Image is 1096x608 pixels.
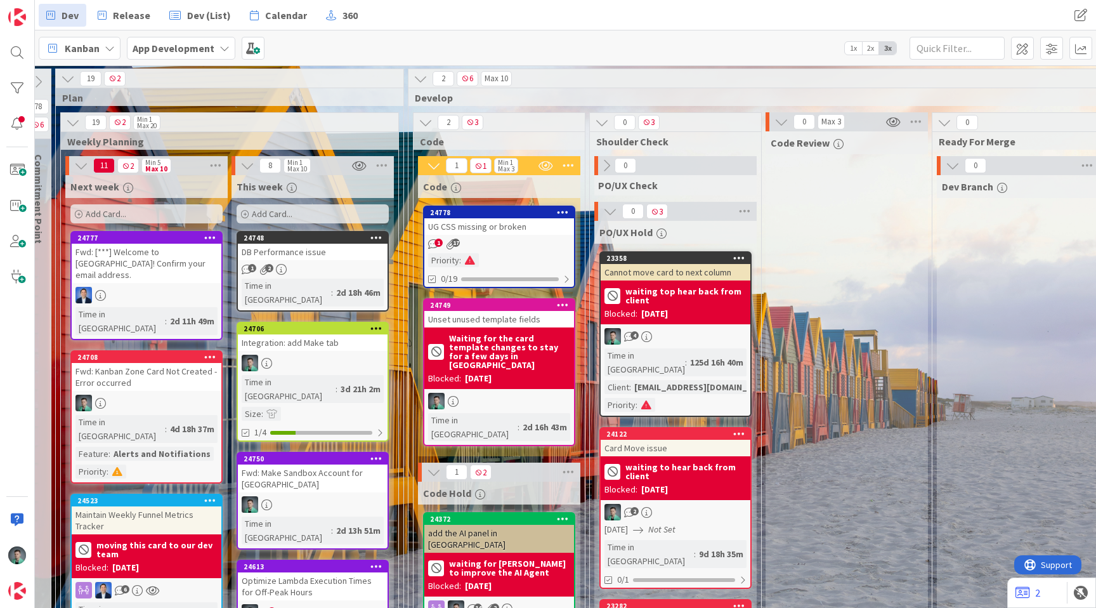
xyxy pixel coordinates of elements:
span: Code [423,180,447,193]
img: VP [75,395,92,411]
span: 0 [614,115,636,130]
div: VP [238,355,388,371]
span: : [331,286,333,300]
div: Time in [GEOGRAPHIC_DATA] [428,413,518,441]
div: 24748 [238,232,388,244]
span: 1 [470,158,492,173]
img: VP [428,393,445,409]
div: 24750 [238,453,388,465]
div: Integration: add Make tab [238,334,388,351]
div: 23358Cannot move card to next column [601,253,750,281]
span: : [518,420,519,434]
div: DP [72,582,221,598]
b: waiting to hear back from client [625,463,747,480]
div: 24706Integration: add Make tab [238,323,388,351]
span: 19 [80,71,101,86]
span: 6 [27,117,49,132]
span: : [629,380,631,394]
div: Time in [GEOGRAPHIC_DATA] [75,415,165,443]
span: : [331,524,333,538]
span: 0 [965,158,986,173]
div: 24372add the AI panel in [GEOGRAPHIC_DATA] [424,513,574,553]
img: VP [604,504,621,520]
span: Support [27,2,58,17]
div: Fwd: Make Sandbox Account for [GEOGRAPHIC_DATA] [238,465,388,492]
span: 3 [462,115,483,130]
a: Release [90,4,158,27]
img: VP [8,546,26,564]
div: Priority [604,398,636,412]
div: Feature [75,447,108,461]
img: DP [75,287,92,303]
img: DP [95,582,112,598]
span: 4 [630,331,639,340]
span: Dev (List) [187,8,231,23]
span: 6 [121,585,129,593]
span: Next week [70,180,119,193]
img: Visit kanbanzone.com [8,8,26,26]
span: 11 [93,158,115,173]
span: Commitment Point [32,154,45,244]
div: 24706 [238,323,388,334]
div: 24122 [601,428,750,440]
div: [DATE] [641,483,668,496]
span: Dev Branch [942,180,993,193]
div: Fwd: Kanban Zone Card Not Created - Error occurred [72,363,221,391]
img: VP [604,328,621,345]
div: 2d 18h 46m [333,286,384,300]
div: Blocked: [428,372,461,385]
a: Calendar [242,4,315,27]
div: VP [601,328,750,345]
div: Client [604,380,629,394]
span: 8 [259,158,281,173]
span: 2 [104,71,126,86]
span: 0 [956,115,978,130]
span: 2 [630,507,639,515]
span: 0/19 [441,272,457,286]
div: [DATE] [641,307,668,321]
div: Time in [GEOGRAPHIC_DATA] [242,517,331,545]
div: 24708Fwd: Kanban Zone Card Not Created - Error occurred [72,352,221,391]
div: 24372 [424,513,574,525]
div: Size [242,407,261,421]
div: Optimize Lambda Execution Times for Off-Peak Hours [238,572,388,600]
b: moving this card to our dev team [96,541,218,558]
div: 24750 [244,454,388,463]
div: Time in [GEOGRAPHIC_DATA] [75,307,165,335]
div: Max 10 [485,76,508,82]
span: Weekly Planning [67,135,382,148]
img: avatar [8,582,26,600]
b: App Development [133,42,214,55]
input: Quick Filter... [910,37,1005,60]
span: 2 [470,465,492,480]
div: Fwd: [***] Welcome to [GEOGRAPHIC_DATA]! Confirm your email address. [72,244,221,283]
div: 3d 21h 2m [337,382,384,396]
span: Calendar [265,8,307,23]
span: : [261,407,263,421]
span: Code [420,135,569,148]
span: 19 [85,115,107,130]
span: 2 [109,115,131,130]
span: 6 [457,71,478,86]
span: 3 [646,204,668,219]
span: 78 [27,99,49,114]
a: Dev [39,4,86,27]
a: Dev (List) [162,4,238,27]
span: : [636,398,637,412]
div: Max 3 [821,119,841,125]
span: Dev [62,8,79,23]
div: Priority [428,253,459,267]
span: : [459,253,461,267]
div: UG CSS missing or broken [424,218,574,235]
div: 24749 [430,301,574,310]
b: waiting top hear back from client [625,287,747,305]
span: 1 [446,465,467,480]
div: Unset unused template fields [424,311,574,327]
span: 2 [438,115,459,130]
div: Blocked: [75,561,108,574]
div: Min 1 [287,159,303,166]
span: 1 [434,239,443,247]
span: 3 [638,115,660,130]
div: VP [238,496,388,513]
span: : [165,422,167,436]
